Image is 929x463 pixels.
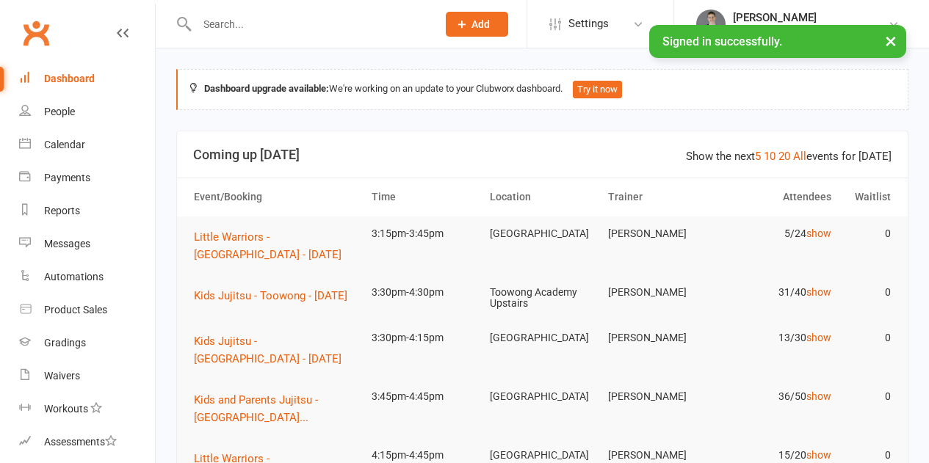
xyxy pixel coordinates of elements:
td: [PERSON_NAME] [601,216,720,251]
td: [GEOGRAPHIC_DATA] [483,379,601,414]
button: Little Warriors - [GEOGRAPHIC_DATA] - [DATE] [194,228,358,263]
th: Waitlist [838,178,897,216]
div: Reports [44,205,80,216]
span: Add [471,18,490,30]
td: 36/50 [720,379,838,414]
div: Martial Arts [GEOGRAPHIC_DATA] [733,24,888,37]
a: show [806,227,831,239]
a: show [806,449,831,461]
td: [GEOGRAPHIC_DATA] [483,321,601,355]
span: Settings [568,7,609,40]
h3: Coming up [DATE] [193,147,892,162]
td: 0 [838,321,897,355]
a: Gradings [19,327,155,360]
td: 3:30pm-4:15pm [365,321,483,355]
td: 0 [838,216,897,251]
th: Location [483,178,601,216]
a: show [806,390,831,402]
button: × [878,25,904,56]
a: Workouts [19,393,155,426]
a: 10 [764,150,776,163]
span: Kids Jujitsu - Toowong - [DATE] [194,289,347,302]
div: We're working on an update to your Clubworx dashboard. [176,69,908,110]
a: Dashboard [19,62,155,95]
a: 5 [755,150,761,163]
div: Assessments [44,436,117,448]
input: Search... [192,14,427,34]
a: Payments [19,161,155,194]
button: Try it now [573,81,622,98]
div: Show the next events for [DATE] [686,147,892,165]
a: People [19,95,155,128]
td: 5/24 [720,216,838,251]
div: [PERSON_NAME] [733,11,888,24]
td: [PERSON_NAME] [601,379,720,414]
div: People [44,106,75,117]
strong: Dashboard upgrade available: [204,83,329,94]
a: show [806,332,831,343]
a: Product Sales [19,294,155,327]
a: Reports [19,194,155,227]
div: Messages [44,238,90,249]
a: Calendar [19,128,155,161]
th: Attendees [720,178,838,216]
span: Kids and Parents Jujitsu - [GEOGRAPHIC_DATA]... [194,393,318,424]
td: 0 [838,275,897,310]
div: Payments [44,172,90,183]
td: 13/30 [720,321,838,355]
div: Waivers [44,370,80,382]
td: [PERSON_NAME] [601,275,720,310]
a: Messages [19,227,155,260]
button: Add [446,12,508,37]
td: 3:30pm-4:30pm [365,275,483,310]
span: Signed in successfully. [662,34,782,48]
button: Kids and Parents Jujitsu - [GEOGRAPHIC_DATA]... [194,391,358,426]
a: Automations [19,260,155,294]
th: Time [365,178,483,216]
a: show [806,286,831,298]
div: Automations [44,271,104,282]
div: Workouts [44,403,88,415]
td: 31/40 [720,275,838,310]
span: Kids Jujitsu - [GEOGRAPHIC_DATA] - [DATE] [194,335,341,365]
td: 0 [838,379,897,414]
div: Dashboard [44,73,95,84]
div: Gradings [44,337,86,349]
img: thumb_image1596234959.png [696,10,726,39]
a: Clubworx [18,15,54,51]
div: Product Sales [44,304,107,316]
a: 20 [778,150,790,163]
a: Waivers [19,360,155,393]
button: Kids Jujitsu - Toowong - [DATE] [194,287,358,305]
th: Event/Booking [187,178,365,216]
td: [PERSON_NAME] [601,321,720,355]
th: Trainer [601,178,720,216]
td: 3:45pm-4:45pm [365,379,483,414]
td: Toowong Academy Upstairs [483,275,601,321]
div: Calendar [44,139,85,150]
span: Little Warriors - [GEOGRAPHIC_DATA] - [DATE] [194,230,341,261]
td: [GEOGRAPHIC_DATA] [483,216,601,251]
a: All [793,150,806,163]
td: 3:15pm-3:45pm [365,216,483,251]
button: Kids Jujitsu - [GEOGRAPHIC_DATA] - [DATE] [194,332,358,368]
a: Assessments [19,426,155,459]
